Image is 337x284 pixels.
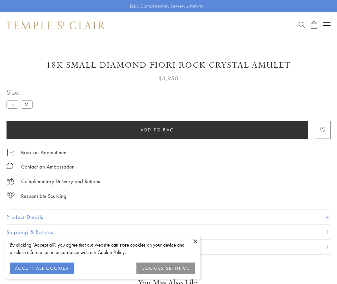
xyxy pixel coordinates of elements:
[21,149,68,156] a: Book an Appointment
[10,241,195,256] div: By clicking “Accept all”, you agree that our website can store cookies on your device and disclos...
[7,163,13,169] img: MessageIcon-01_2.svg
[7,210,330,224] button: Product Details
[21,192,66,200] div: Responsible Sourcing
[159,74,178,83] span: $3,950
[7,177,15,185] img: icon_delivery.svg
[311,21,317,29] a: Open Shopping Bag
[136,263,195,274] button: COOKIES SETTINGS
[7,149,14,156] img: icon_appointment.svg
[7,87,35,98] span: Size:
[130,3,204,9] p: Enjoy Complimentary Delivery & Returns
[21,177,100,185] p: Complimentary Delivery and Returns
[10,263,74,274] button: ACCEPT ALL COOKIES
[7,192,15,198] img: icon_sourcing.svg
[323,21,330,29] button: Open navigation
[7,60,330,71] h1: 18K Small Diamond Fiori Rock Crystal Amulet
[7,21,105,29] img: Temple St. Clair
[7,121,308,139] button: Add to bag
[21,100,33,108] label: M
[299,21,305,29] a: Search
[21,163,74,171] div: Contact an Ambassador
[7,225,330,239] button: Shipping & Returns
[7,100,18,108] label: S
[140,126,175,133] span: Add to bag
